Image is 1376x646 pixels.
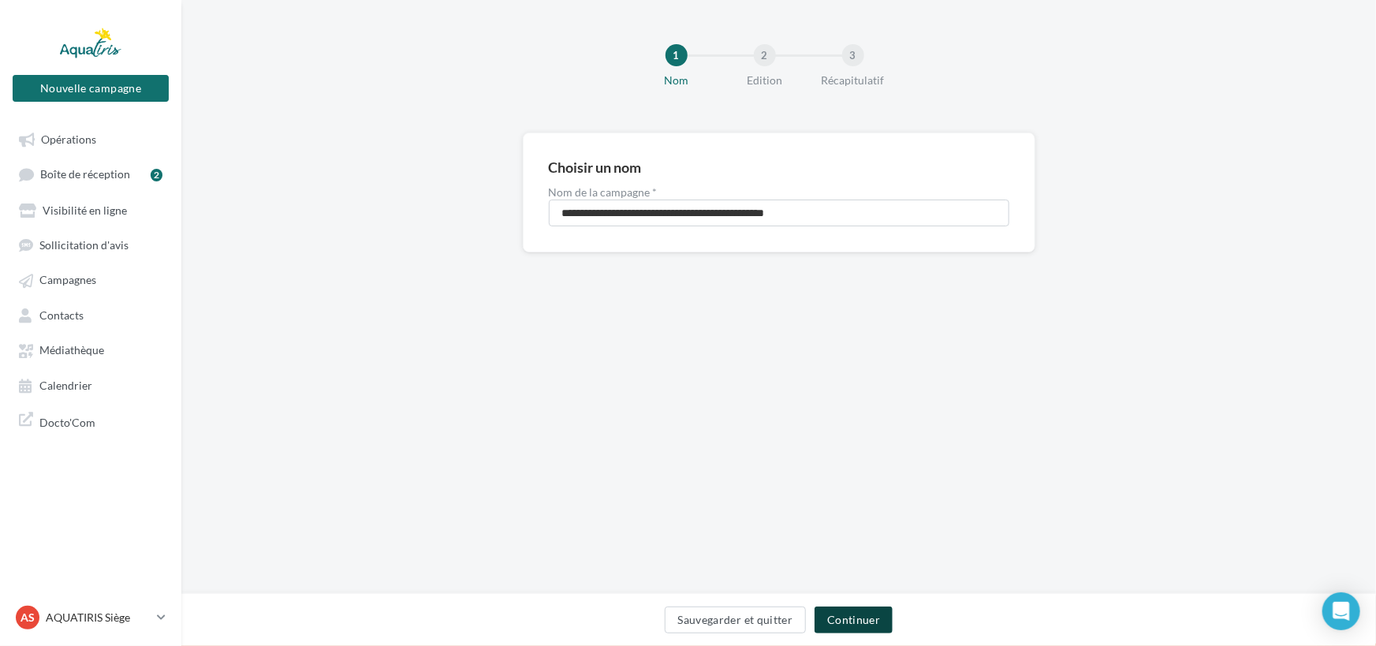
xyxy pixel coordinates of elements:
[9,301,172,329] a: Contacts
[714,73,815,88] div: Edition
[666,44,688,66] div: 1
[9,371,172,399] a: Calendrier
[9,196,172,224] a: Visibilité en ligne
[9,265,172,293] a: Campagnes
[39,308,84,322] span: Contacts
[39,238,129,252] span: Sollicitation d'avis
[1322,592,1360,630] div: Open Intercom Messenger
[41,133,96,146] span: Opérations
[665,607,807,633] button: Sauvegarder et quitter
[815,607,893,633] button: Continuer
[626,73,727,88] div: Nom
[9,405,172,436] a: Docto'Com
[9,125,172,153] a: Opérations
[803,73,904,88] div: Récapitulatif
[39,412,95,430] span: Docto'Com
[43,204,127,217] span: Visibilité en ligne
[13,75,169,102] button: Nouvelle campagne
[754,44,776,66] div: 2
[151,169,162,181] div: 2
[842,44,864,66] div: 3
[40,168,130,181] span: Boîte de réception
[549,187,1009,198] label: Nom de la campagne *
[21,610,35,625] span: AS
[46,610,151,625] p: AQUATIRIS Siège
[9,159,172,189] a: Boîte de réception2
[9,230,172,259] a: Sollicitation d'avis
[39,344,104,357] span: Médiathèque
[13,603,169,633] a: AS AQUATIRIS Siège
[549,160,642,174] div: Choisir un nom
[39,274,96,287] span: Campagnes
[39,379,92,392] span: Calendrier
[9,335,172,364] a: Médiathèque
